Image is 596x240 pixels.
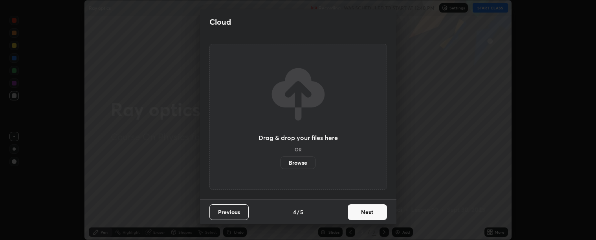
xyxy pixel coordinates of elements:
h3: Drag & drop your files here [259,135,338,141]
h5: OR [295,147,302,152]
h4: 4 [293,208,296,216]
h4: 5 [300,208,303,216]
h2: Cloud [209,17,231,27]
button: Previous [209,204,249,220]
button: Next [348,204,387,220]
h4: / [297,208,299,216]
